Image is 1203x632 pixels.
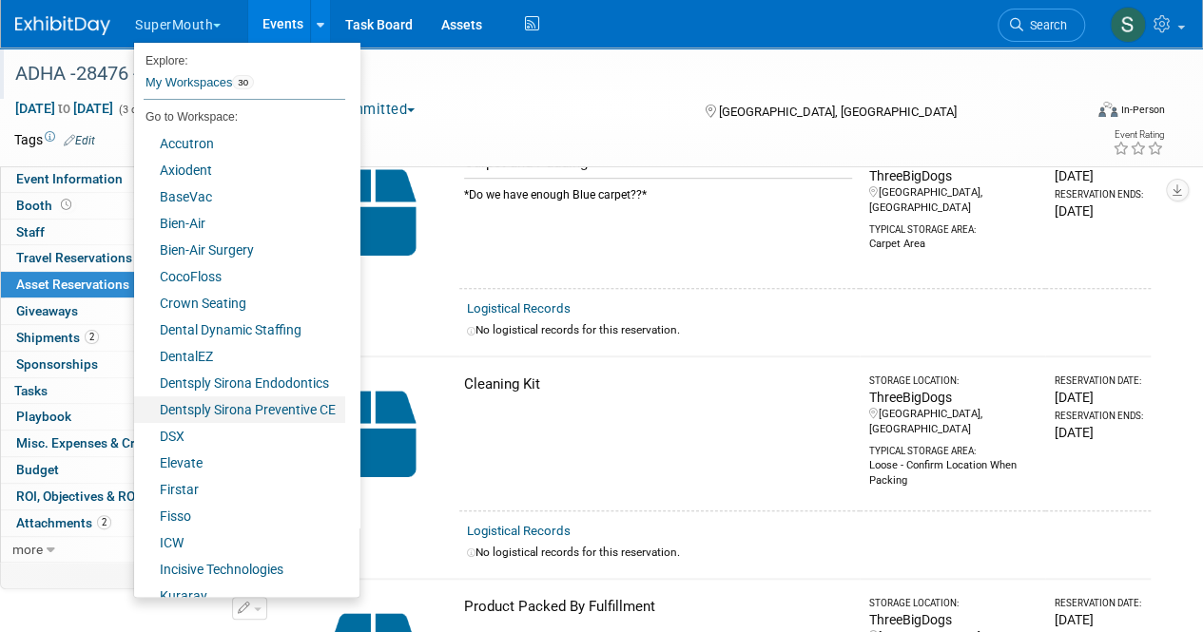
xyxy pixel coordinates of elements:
[1,537,199,563] a: more
[134,316,345,343] a: Dental Dynamic Staffing
[16,409,71,424] span: Playbook
[1,484,199,509] a: ROI, Objectives & ROO
[64,134,95,147] a: Edit
[134,157,345,183] a: Axiodent
[1,352,199,377] a: Sponsorships
[1,245,199,271] a: Travel Reservations
[467,545,1143,561] div: No logistical records for this reservation.
[16,435,165,450] span: Misc. Expenses & Credits
[1,457,199,483] a: Budget
[134,105,345,129] li: Go to Workspace:
[16,198,75,213] span: Booth
[16,515,111,530] span: Attachments
[85,330,99,344] span: 2
[1,510,199,536] a: Attachments2
[134,450,345,476] a: Elevate
[869,216,1038,237] div: Typical Storage Area:
[464,374,852,394] div: Cleaning Kit
[467,524,571,538] a: Logistical Records
[134,343,345,370] a: DentalEZ
[134,370,345,396] a: Dentsply Sirona Endodontics
[16,462,59,477] span: Budget
[869,458,1038,488] div: Loose - Confirm Location When Packing
[134,290,345,316] a: Crown Seating
[1,272,199,297] a: Asset Reservations13
[1098,102,1117,117] img: Format-Inperson.png
[869,388,1038,407] div: ThreeBigDogs
[15,16,110,35] img: ExhibitDay
[144,67,345,99] a: My Workspaces30
[134,583,345,609] a: Kuraray
[997,99,1165,127] div: Event Format
[1055,201,1143,220] div: [DATE]
[295,374,452,493] img: Capital-Asset-Icon-2.png
[16,303,78,318] span: Giveaways
[1,431,199,456] a: Misc. Expenses & Credits
[1055,597,1143,610] div: Reservation Date:
[134,210,345,237] a: Bien-Air
[1055,610,1143,629] div: [DATE]
[1,298,199,324] a: Giveaways
[16,330,99,345] span: Shipments
[1,220,199,245] a: Staff
[232,75,254,90] span: 30
[134,396,345,423] a: Dentsply Sirona Preventive CE
[14,100,114,117] span: [DATE] [DATE]
[869,610,1038,629] div: ThreeBigDogs
[134,237,345,263] a: Bien-Air Surgery
[869,166,1038,185] div: ThreeBigDogs
[97,515,111,529] span: 2
[1,378,199,404] a: Tasks
[134,529,345,556] a: ICW
[1055,188,1143,201] div: Reservation Ends:
[869,374,1038,388] div: Storage Location:
[464,597,852,617] div: Product Packed By Fulfillment
[16,250,132,265] span: Travel Reservations
[309,100,422,120] button: Committed
[134,183,345,210] a: BaseVac
[869,237,1038,252] div: Carpet Area
[467,301,571,316] a: Logistical Records
[1113,130,1164,140] div: Event Rating
[464,178,852,203] div: *Do we have enough Blue carpet??*
[1023,18,1067,32] span: Search
[55,101,73,116] span: to
[16,277,153,292] span: Asset Reservations
[1,166,199,192] a: Event Information
[16,171,123,186] span: Event Information
[1,404,199,430] a: Playbook
[1055,388,1143,407] div: [DATE]
[14,383,48,398] span: Tasks
[1,325,199,351] a: Shipments2
[117,104,157,116] span: (3 days)
[134,130,345,157] a: Accutron
[134,423,345,450] a: DSX
[57,198,75,212] span: Booth not reserved yet
[467,322,1143,338] div: No logistical records for this reservation.
[134,503,345,529] a: Fisso
[14,130,95,149] td: Tags
[869,437,1038,458] div: Typical Storage Area:
[869,597,1038,610] div: Storage Location:
[1055,166,1143,185] div: [DATE]
[16,224,45,239] span: Staff
[869,407,1038,437] div: [GEOGRAPHIC_DATA], [GEOGRAPHIC_DATA]
[869,185,1038,216] div: [GEOGRAPHIC_DATA], [GEOGRAPHIC_DATA]
[12,542,43,557] span: more
[1,193,199,219] a: Booth
[9,57,1067,91] div: ADHA -28476 -2025 Supermouth
[127,563,161,587] td: Personalize Event Tab Strip
[1055,374,1143,388] div: Reservation Date:
[134,476,345,503] a: Firstar
[134,49,345,67] li: Explore:
[1110,7,1146,43] img: Samantha Meyers
[134,263,345,290] a: CocoFloss
[1120,103,1165,117] div: In-Person
[16,488,144,504] span: ROI, Objectives & ROO
[16,356,98,372] span: Sponsorships
[998,9,1085,42] a: Search
[295,153,452,272] img: Capital-Asset-Icon-2.png
[718,105,956,119] span: [GEOGRAPHIC_DATA], [GEOGRAPHIC_DATA]
[1055,423,1143,442] div: [DATE]
[134,556,345,583] a: Incisive Technologies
